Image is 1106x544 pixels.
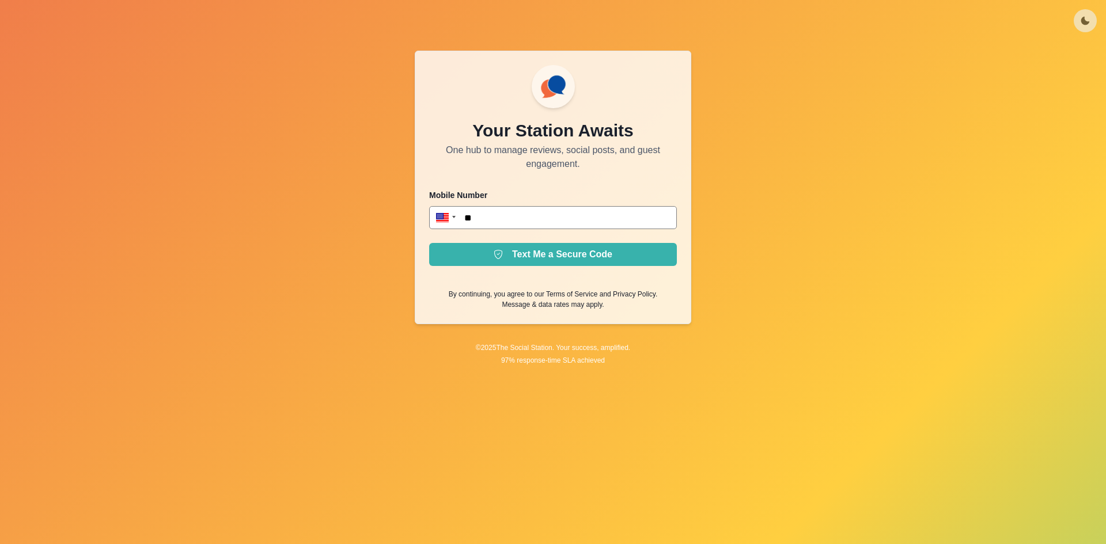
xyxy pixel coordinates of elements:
[429,143,677,171] p: One hub to manage reviews, social posts, and guest engagement.
[502,299,604,310] p: Message & data rates may apply.
[472,117,633,143] p: Your Station Awaits
[546,290,597,298] a: Terms of Service
[1074,9,1097,32] button: Toggle Mode
[429,189,677,201] p: Mobile Number
[429,206,459,229] div: United States: + 1
[536,70,570,104] img: ssLogoSVG.f144a2481ffb055bcdd00c89108cbcb7.svg
[429,243,677,266] button: Text Me a Secure Code
[449,289,657,299] p: By continuing, you agree to our and .
[613,290,656,298] a: Privacy Policy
